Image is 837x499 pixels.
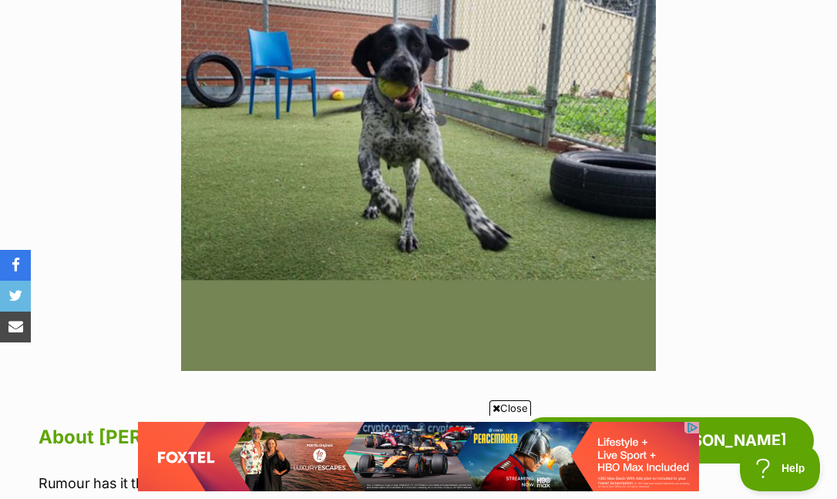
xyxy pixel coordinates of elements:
[138,422,699,491] iframe: Advertisement
[740,445,822,491] iframe: Help Scout Beacon - Open
[39,420,498,454] h2: About [PERSON_NAME]
[39,473,498,494] p: Rumour has it that [PERSON_NAME] is amazing!
[489,400,531,416] span: Close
